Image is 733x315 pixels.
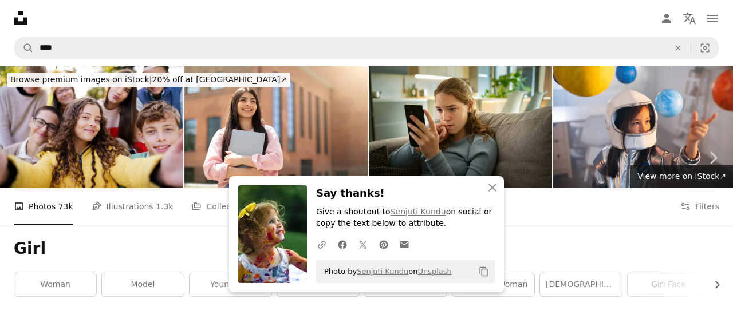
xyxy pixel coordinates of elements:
[701,7,724,30] button: Menu
[353,233,373,256] a: Share on Twitter
[678,7,701,30] button: Language
[316,185,495,202] h3: Say thanks!
[318,262,452,281] span: Photo by on
[369,66,552,188] img: Portrait of a nervous teen girl looking at her smartphone biting her nails worried about bad news
[14,37,719,59] form: Find visuals sitewide
[10,75,287,84] span: 20% off at [GEOGRAPHIC_DATA] ↗
[707,273,719,296] button: scroll list to the right
[417,267,451,276] a: Unsplash
[691,37,719,59] button: Visual search
[655,7,678,30] a: Log in / Sign up
[628,273,710,296] a: girl face
[191,188,273,225] a: Collections 507k
[630,165,733,188] a: View more on iStock↗
[680,188,719,225] button: Filters
[391,207,446,216] a: Senjuti Kundu
[316,206,495,229] p: Give a shoutout to on social or copy the text below to attribute.
[474,262,494,281] button: Copy to clipboard
[14,11,27,25] a: Home — Unsplash
[184,66,368,188] img: Young girl holding laptop and looking up
[156,200,173,213] span: 1.3k
[102,273,184,296] a: model
[693,103,733,213] a: Next
[357,267,408,276] a: Senjuti Kundu
[14,273,96,296] a: woman
[665,37,691,59] button: Clear
[14,238,719,259] h1: Girl
[394,233,415,256] a: Share over email
[190,273,271,296] a: young girl
[540,273,622,296] a: [DEMOGRAPHIC_DATA] girl
[332,233,353,256] a: Share on Facebook
[92,188,174,225] a: Illustrations 1.3k
[10,75,152,84] span: Browse premium images on iStock |
[373,233,394,256] a: Share on Pinterest
[637,172,726,181] span: View more on iStock ↗
[14,37,34,59] button: Search Unsplash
